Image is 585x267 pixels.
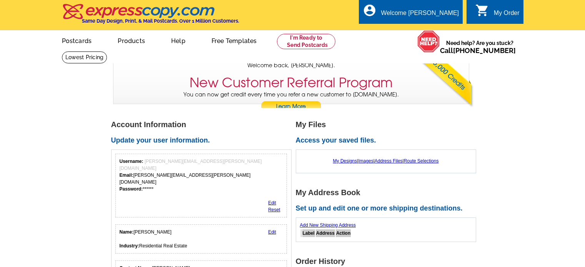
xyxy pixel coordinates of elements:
[494,10,520,20] div: My Order
[120,159,262,171] span: [PERSON_NAME][EMAIL_ADDRESS][PERSON_NAME][DOMAIN_NAME]
[302,229,315,237] th: Label
[111,136,296,145] h2: Update your user information.
[404,158,439,164] a: Route Selections
[363,3,377,17] i: account_circle
[417,30,440,53] img: help
[120,243,139,249] strong: Industry:
[333,158,357,164] a: My Designs
[120,229,187,249] div: [PERSON_NAME] Residential Real Estate
[247,61,335,70] span: Welcome back, [PERSON_NAME].
[475,8,520,18] a: shopping_cart My Order
[296,121,480,129] h1: My Files
[300,222,356,228] a: Add New Shipping Address
[120,159,143,164] strong: Username:
[50,31,104,49] a: Postcards
[120,229,134,235] strong: Name:
[296,204,480,213] h2: Set up and edit one or more shipping destinations.
[113,91,469,113] p: You can now get credit every time you refer a new customer to [DOMAIN_NAME].
[120,186,143,192] strong: Password:
[296,136,480,145] h2: Access your saved files.
[111,121,296,129] h1: Account Information
[120,172,133,178] strong: Email:
[453,46,516,55] a: [PHONE_NUMBER]
[268,200,276,206] a: Edit
[268,229,276,235] a: Edit
[336,229,351,237] th: Action
[300,154,472,168] div: | | |
[440,39,520,55] span: Need help? Are you stuck?
[62,9,239,24] a: Same Day Design, Print, & Mail Postcards. Over 1 Million Customers.
[296,257,480,265] h1: Order History
[115,224,287,254] div: Your personal details.
[261,101,322,113] a: Learn More
[475,3,489,17] i: shopping_cart
[199,31,269,49] a: Free Templates
[159,31,198,49] a: Help
[115,154,287,217] div: Your login information.
[105,31,157,49] a: Products
[375,158,403,164] a: Address Files
[440,46,516,55] span: Call
[316,229,335,237] th: Address
[268,207,280,212] a: Reset
[82,18,239,24] h4: Same Day Design, Print, & Mail Postcards. Over 1 Million Customers.
[381,10,459,20] div: Welcome [PERSON_NAME]
[190,75,393,91] h3: New Customer Referral Program
[120,158,283,192] div: [PERSON_NAME][EMAIL_ADDRESS][PERSON_NAME][DOMAIN_NAME] ******
[358,158,373,164] a: Images
[296,189,480,197] h1: My Address Book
